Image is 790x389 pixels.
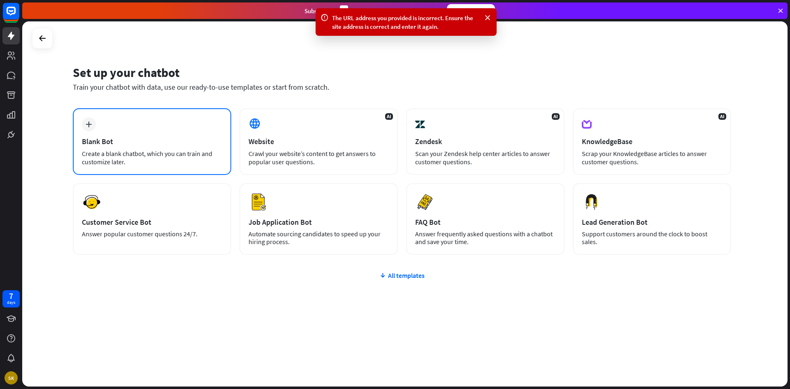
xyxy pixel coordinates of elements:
div: Subscribe in days to get your first month for $1 [304,5,440,16]
div: KnowledgeBase [582,137,722,146]
div: FAQ Bot [415,217,555,227]
div: Job Application Bot [249,217,389,227]
span: AI [552,113,560,120]
div: Create a blank chatbot, which you can train and customize later. [82,149,222,166]
div: Set up your chatbot [73,65,731,80]
div: Zendesk [415,137,555,146]
span: AI [385,113,393,120]
a: 7 days [2,290,20,307]
div: Answer popular customer questions 24/7. [82,230,222,238]
div: 7 [9,292,13,300]
div: Website [249,137,389,146]
div: The URL address you provided is incorrect. Ensure the site address is correct and enter it again. [332,14,480,31]
div: Automate sourcing candidates to speed up your hiring process. [249,230,389,246]
div: All templates [73,271,731,280]
button: Open LiveChat chat widget [7,3,31,28]
div: Scan your Zendesk help center articles to answer customer questions. [415,149,555,166]
div: Answer frequently asked questions with a chatbot and save your time. [415,230,555,246]
div: SK [5,371,18,384]
div: Blank Bot [82,137,222,146]
div: Customer Service Bot [82,217,222,227]
i: plus [86,121,92,127]
div: Support customers around the clock to boost sales. [582,230,722,246]
span: AI [718,113,726,120]
div: Subscribe now [447,4,495,17]
div: Crawl your website’s content to get answers to popular user questions. [249,149,389,166]
div: Scrap your KnowledgeBase articles to answer customer questions. [582,149,722,166]
div: Lead Generation Bot [582,217,722,227]
div: 3 [340,5,348,16]
div: Train your chatbot with data, use our ready-to-use templates or start from scratch. [73,82,731,92]
div: days [7,300,15,305]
